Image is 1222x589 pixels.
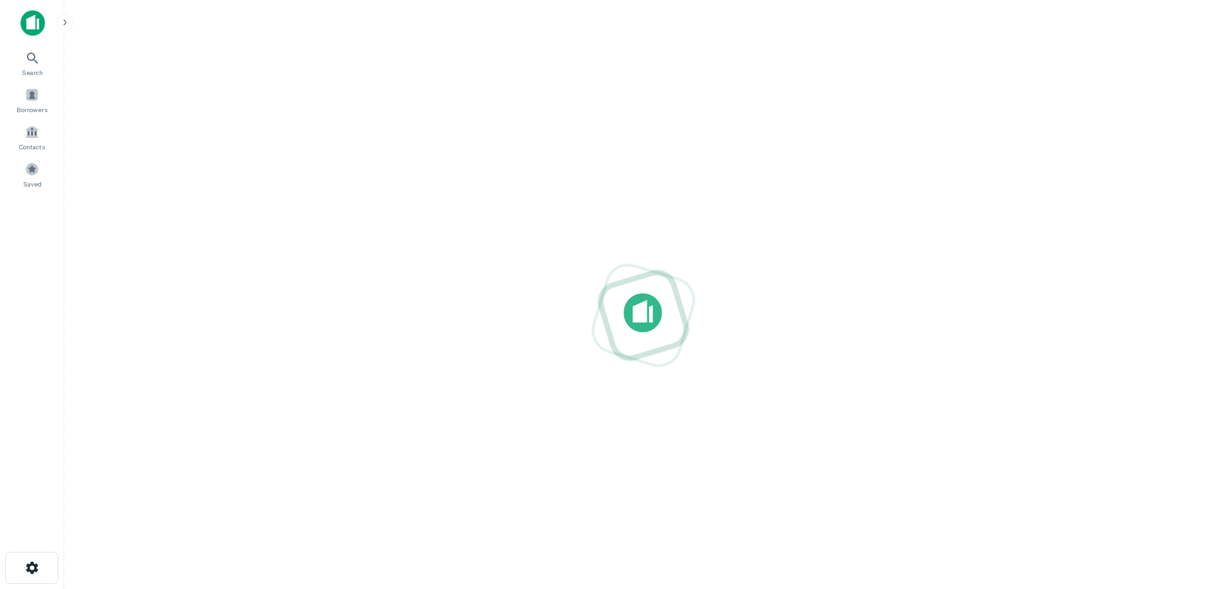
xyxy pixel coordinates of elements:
a: Contacts [4,120,60,154]
a: Search [4,46,60,80]
span: Search [22,67,43,78]
span: Contacts [19,142,45,152]
span: Borrowers [17,104,47,115]
a: Saved [4,157,60,192]
span: Saved [23,179,42,189]
a: Borrowers [4,83,60,117]
img: capitalize-icon.png [21,10,45,36]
